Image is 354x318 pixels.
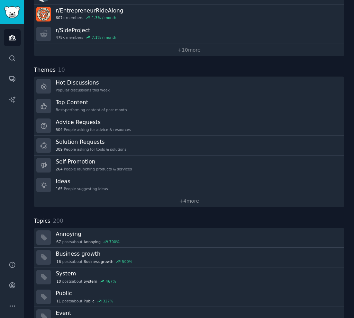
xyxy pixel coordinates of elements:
h3: Advice Requests [56,118,131,126]
div: 700 % [109,239,119,244]
span: Annoying [84,239,101,244]
h3: r/ SideProject [56,27,116,34]
a: +4more [34,195,344,207]
h3: Annoying [56,230,339,238]
span: 67 [56,239,61,244]
div: Best-performing content of past month [56,107,127,112]
span: 309 [56,147,63,152]
div: members [56,35,116,40]
a: +10more [34,44,344,56]
div: 467 % [106,279,116,284]
div: People launching products & services [56,167,132,171]
div: members [56,15,123,20]
h3: Hot Discussions [56,79,110,86]
h3: Public [56,290,339,297]
h3: System [56,270,339,277]
div: People asking for tools & solutions [56,147,126,152]
span: 10 [58,67,65,73]
span: 10 [56,279,61,284]
h3: Self-Promotion [56,158,132,165]
h3: Top Content [56,99,127,106]
a: r/EntrepreneurRideAlong607kmembers1.3% / month [34,5,344,24]
a: Business growth16postsaboutBusiness growth500% [34,248,344,267]
h3: Ideas [56,178,108,185]
h3: r/ EntrepreneurRideAlong [56,7,123,14]
span: 504 [56,127,63,132]
div: post s about [56,278,117,284]
span: 607k [56,15,65,20]
span: 478k [56,35,65,40]
a: r/SideProject478kmembers7.1% / month [34,24,344,44]
div: People asking for advice & resources [56,127,131,132]
span: 165 [56,186,63,191]
div: People suggesting ideas [56,186,108,191]
a: Advice Requests504People asking for advice & resources [34,116,344,136]
a: Solution Requests309People asking for tools & solutions [34,136,344,156]
h3: Event [56,309,339,317]
a: Public11postsaboutPublic327% [34,287,344,307]
a: Ideas165People suggesting ideas [34,175,344,195]
span: System [84,279,97,284]
div: 500 % [122,259,132,264]
div: post s about [56,298,114,304]
a: Self-Promotion264People launching products & services [34,156,344,175]
span: Business growth [84,259,114,264]
a: Annoying67postsaboutAnnoying700% [34,228,344,248]
a: Top ContentBest-performing content of past month [34,96,344,116]
img: EntrepreneurRideAlong [36,7,51,21]
h3: Solution Requests [56,138,126,145]
div: 1.3 % / month [92,15,116,20]
span: Public [84,299,94,303]
h3: Business growth [56,250,339,257]
span: 11 [56,299,61,303]
span: 16 [56,259,61,264]
a: System10postsaboutSystem467% [34,267,344,287]
div: Popular discussions this week [56,88,110,92]
span: Themes [34,66,56,74]
img: GummySearch logo [4,6,20,18]
span: 264 [56,167,63,171]
span: 200 [53,218,63,224]
a: Hot DiscussionsPopular discussions this week [34,77,344,96]
div: post s about [56,258,133,265]
div: 7.1 % / month [92,35,116,40]
div: 327 % [103,299,113,303]
span: Topics [34,217,51,226]
div: post s about [56,239,120,245]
